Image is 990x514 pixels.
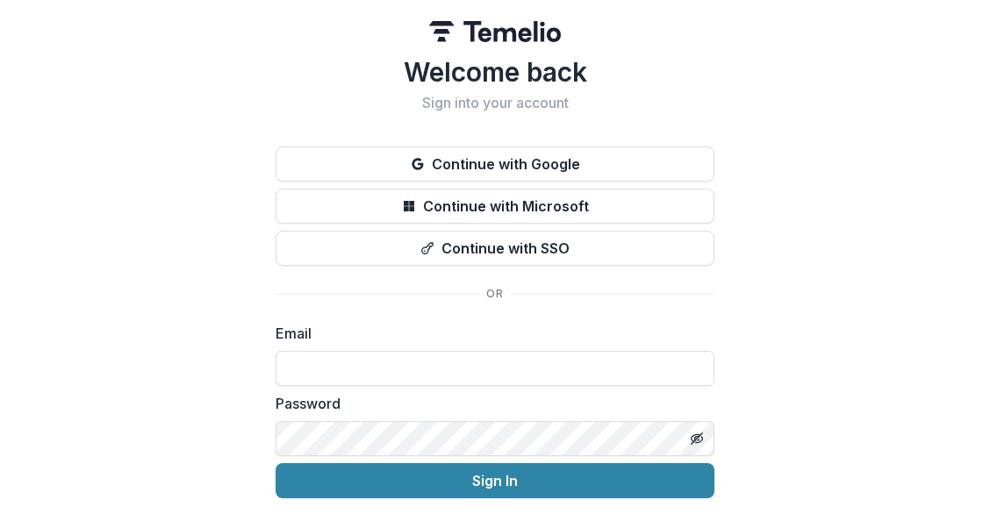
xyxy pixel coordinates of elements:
button: Continue with Google [276,146,714,182]
button: Toggle password visibility [683,425,711,453]
button: Sign In [276,463,714,498]
img: Temelio [429,21,561,42]
button: Continue with Microsoft [276,189,714,224]
label: Email [276,323,704,344]
h1: Welcome back [276,56,714,88]
label: Password [276,393,704,414]
button: Continue with SSO [276,231,714,266]
h2: Sign into your account [276,95,714,111]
